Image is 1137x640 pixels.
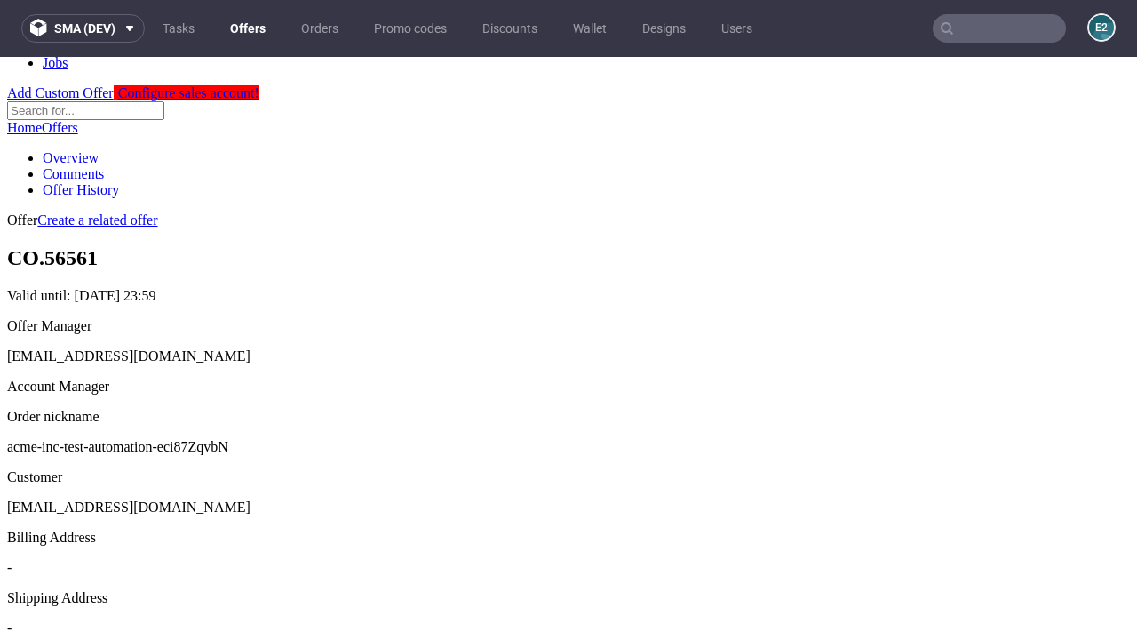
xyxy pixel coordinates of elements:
div: Offer [7,156,1130,172]
a: Users [711,14,763,43]
figcaption: e2 [1089,15,1114,40]
div: Offer Manager [7,261,1130,277]
a: Home [7,63,42,78]
a: Create a related offer [37,156,157,171]
input: Search for... [7,44,164,63]
a: Offer History [43,125,119,140]
p: Valid until: [7,231,1130,247]
div: [EMAIL_ADDRESS][DOMAIN_NAME] [7,292,1130,308]
span: sma (dev) [54,22,115,35]
a: Configure sales account! [114,28,259,44]
a: Designs [632,14,696,43]
span: - [7,564,12,579]
time: [DATE] 23:59 [75,231,156,246]
a: Discounts [472,14,548,43]
span: [EMAIL_ADDRESS][DOMAIN_NAME] [7,443,250,458]
div: Customer [7,412,1130,428]
a: Tasks [152,14,205,43]
a: Comments [43,109,104,124]
a: Overview [43,93,99,108]
div: Shipping Address [7,533,1130,549]
div: Account Manager [7,322,1130,338]
button: sma (dev) [21,14,145,43]
a: Wallet [562,14,617,43]
span: Configure sales account! [118,28,259,44]
a: Promo codes [363,14,457,43]
a: Offers [219,14,276,43]
h1: CO.56561 [7,189,1130,213]
a: Add Custom Offer [7,28,114,44]
a: Offers [42,63,78,78]
p: acme-inc-test-automation-eci87ZqvbN [7,382,1130,398]
span: - [7,503,12,518]
a: Orders [290,14,349,43]
div: Billing Address [7,473,1130,489]
div: Order nickname [7,352,1130,368]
